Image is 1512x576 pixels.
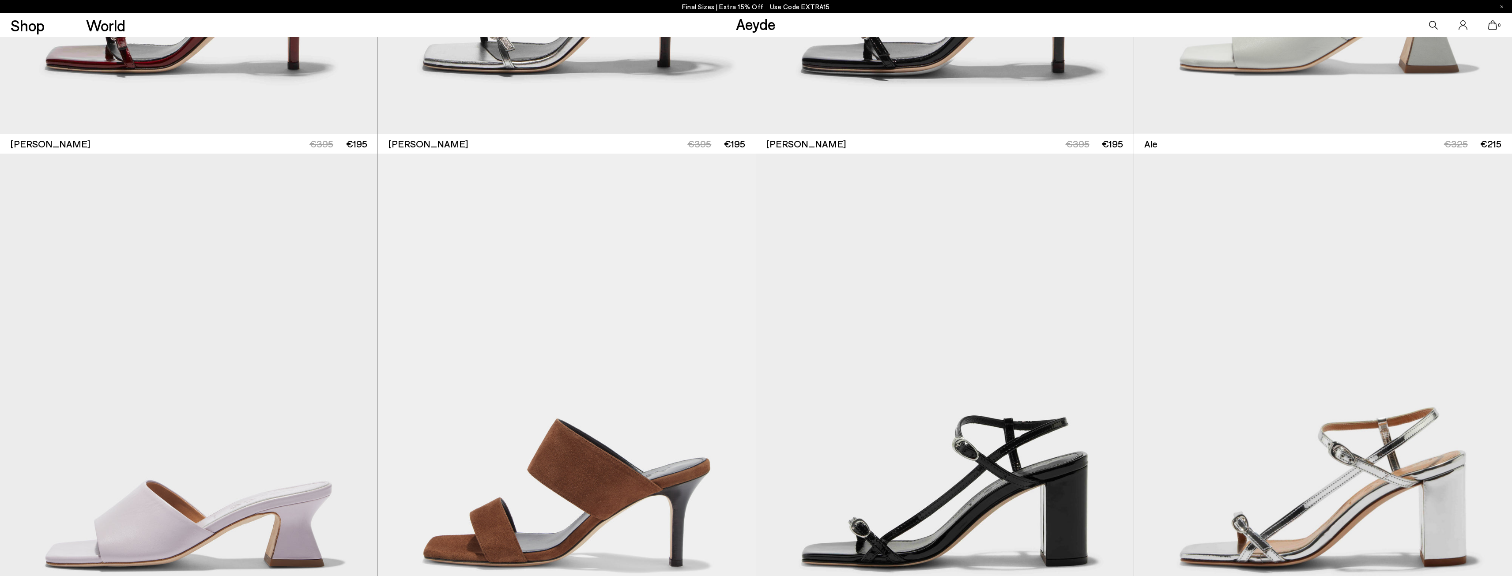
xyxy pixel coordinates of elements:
[724,138,745,149] span: €195
[1480,138,1501,149] span: €215
[1102,138,1123,149] span: €195
[766,137,846,150] span: [PERSON_NAME]
[309,138,333,149] span: €395
[1144,137,1158,150] span: Ale
[11,137,90,150] span: [PERSON_NAME]
[1488,20,1497,30] a: 0
[86,18,125,33] a: World
[378,134,755,154] a: [PERSON_NAME] €395 €195
[1134,134,1512,154] a: Ale €325 €215
[388,137,468,150] span: [PERSON_NAME]
[736,15,776,33] a: Aeyde
[770,3,830,11] span: Navigate to /collections/ss25-final-sizes
[756,134,1134,154] a: [PERSON_NAME] €395 €195
[1444,138,1468,149] span: €325
[11,18,45,33] a: Shop
[1066,138,1090,149] span: €395
[687,138,711,149] span: €395
[1497,23,1501,28] span: 0
[346,138,367,149] span: €195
